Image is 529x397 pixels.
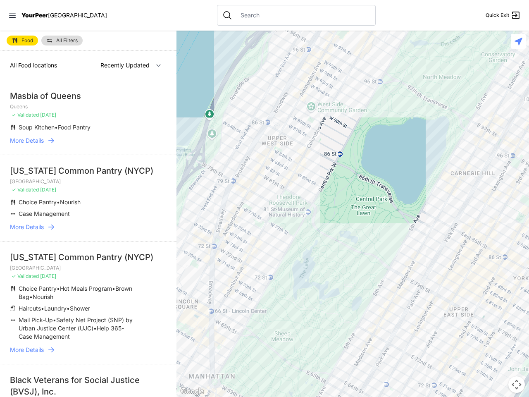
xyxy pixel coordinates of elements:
[179,386,206,397] img: Google
[19,210,70,217] span: Case Management
[10,265,167,271] p: [GEOGRAPHIC_DATA]
[10,178,167,185] p: [GEOGRAPHIC_DATA]
[10,136,167,145] a: More Details
[33,293,53,300] span: Nourish
[44,305,67,312] span: Laundry
[41,36,83,45] a: All Filters
[112,285,115,292] span: •
[10,62,57,69] span: All Food locations
[508,376,525,393] button: Map camera controls
[12,273,39,279] span: ✓ Validated
[58,124,91,131] span: Food Pantry
[19,316,53,323] span: Mail Pick-Up
[57,285,60,292] span: •
[19,316,133,332] span: Safety Net Project (SNP) by Urban Justice Center (UJC)
[40,187,56,193] span: [DATE]
[55,124,58,131] span: •
[19,305,41,312] span: Haircuts
[93,325,97,332] span: •
[56,38,78,43] span: All Filters
[60,198,81,206] span: Nourish
[486,12,509,19] span: Quick Exit
[10,103,167,110] p: Queens
[41,305,44,312] span: •
[21,12,48,19] span: YourPeer
[236,11,370,19] input: Search
[10,223,44,231] span: More Details
[10,136,44,145] span: More Details
[40,112,56,118] span: [DATE]
[48,12,107,19] span: [GEOGRAPHIC_DATA]
[29,293,33,300] span: •
[67,305,70,312] span: •
[53,316,56,323] span: •
[21,38,33,43] span: Food
[57,198,60,206] span: •
[70,305,90,312] span: Shower
[10,346,167,354] a: More Details
[10,346,44,354] span: More Details
[19,285,57,292] span: Choice Pantry
[19,198,57,206] span: Choice Pantry
[10,90,167,102] div: Masbia of Queens
[179,386,206,397] a: Open this area in Google Maps (opens a new window)
[10,223,167,231] a: More Details
[7,36,38,45] a: Food
[12,187,39,193] span: ✓ Validated
[12,112,39,118] span: ✓ Validated
[40,273,56,279] span: [DATE]
[486,10,521,20] a: Quick Exit
[21,13,107,18] a: YourPeer[GEOGRAPHIC_DATA]
[19,124,55,131] span: Soup Kitchen
[10,251,167,263] div: [US_STATE] Common Pantry (NYCP)
[10,165,167,177] div: [US_STATE] Common Pantry (NYCP)
[60,285,112,292] span: Hot Meals Program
